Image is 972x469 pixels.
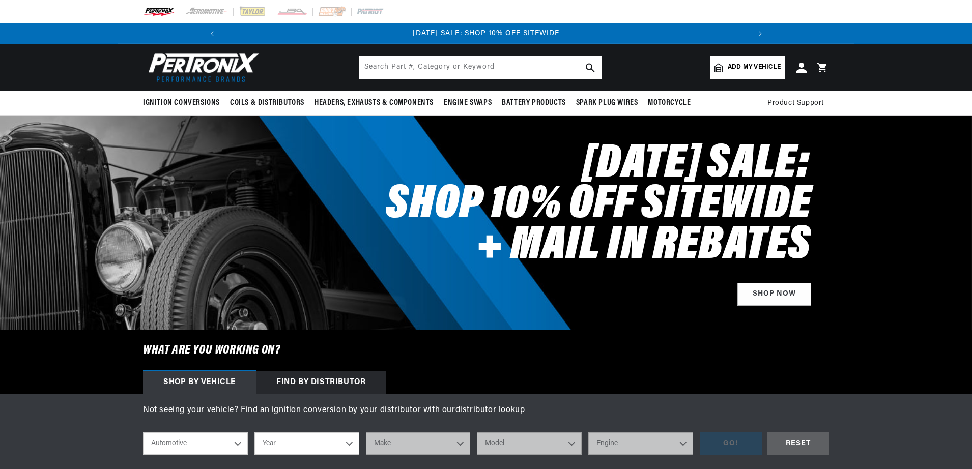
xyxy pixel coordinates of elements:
summary: Product Support [767,91,829,115]
select: Engine [588,432,693,455]
button: search button [579,56,602,79]
div: 1 of 3 [222,28,750,39]
div: RESET [767,432,829,455]
summary: Motorcycle [643,91,696,115]
img: Pertronix [143,50,260,85]
span: Motorcycle [648,98,691,108]
span: Engine Swaps [444,98,492,108]
h6: What are you working on? [118,330,854,371]
summary: Engine Swaps [439,91,497,115]
a: Add my vehicle [710,56,785,79]
select: Model [477,432,582,455]
summary: Coils & Distributors [225,91,309,115]
span: Headers, Exhausts & Components [315,98,434,108]
summary: Ignition Conversions [143,91,225,115]
select: Year [254,432,359,455]
summary: Battery Products [497,91,571,115]
select: Ride Type [143,432,248,455]
h2: [DATE] SALE: SHOP 10% OFF SITEWIDE + MAIL IN REBATES [376,144,811,267]
select: Make [366,432,471,455]
summary: Spark Plug Wires [571,91,643,115]
div: Find by Distributor [256,371,386,394]
summary: Headers, Exhausts & Components [309,91,439,115]
div: Shop by vehicle [143,371,256,394]
span: Spark Plug Wires [576,98,638,108]
a: [DATE] SALE: SHOP 10% OFF SITEWIDE [413,30,559,37]
span: Battery Products [502,98,566,108]
span: Product Support [767,98,824,109]
div: Announcement [222,28,750,39]
span: Ignition Conversions [143,98,220,108]
button: Translation missing: en.sections.announcements.previous_announcement [202,23,222,44]
span: Add my vehicle [728,63,781,72]
span: Coils & Distributors [230,98,304,108]
slideshow-component: Translation missing: en.sections.announcements.announcement_bar [118,23,854,44]
button: Translation missing: en.sections.announcements.next_announcement [750,23,770,44]
p: Not seeing your vehicle? Find an ignition conversion by your distributor with our [143,404,829,417]
a: Shop Now [737,283,811,306]
input: Search Part #, Category or Keyword [359,56,602,79]
a: distributor lookup [455,406,525,414]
